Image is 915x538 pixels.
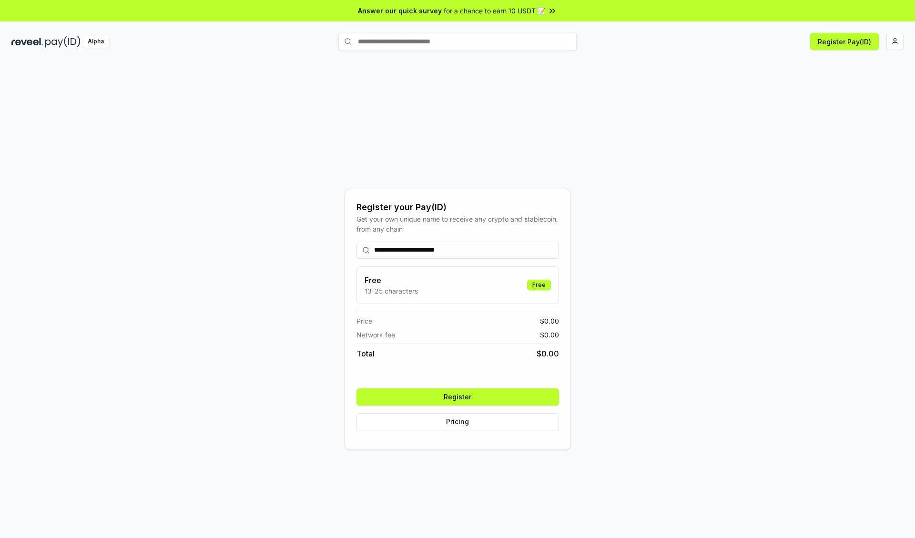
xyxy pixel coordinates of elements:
[356,413,559,430] button: Pricing
[365,274,418,286] h3: Free
[82,36,109,48] div: Alpha
[356,214,559,234] div: Get your own unique name to receive any crypto and stablecoin, from any chain
[537,348,559,359] span: $ 0.00
[356,388,559,406] button: Register
[365,286,418,296] p: 13-25 characters
[527,280,551,290] div: Free
[356,330,395,340] span: Network fee
[356,201,559,214] div: Register your Pay(ID)
[358,6,442,16] span: Answer our quick survey
[444,6,546,16] span: for a chance to earn 10 USDT 📝
[356,316,372,326] span: Price
[11,36,43,48] img: reveel_dark
[45,36,81,48] img: pay_id
[540,330,559,340] span: $ 0.00
[356,348,375,359] span: Total
[810,33,879,50] button: Register Pay(ID)
[540,316,559,326] span: $ 0.00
